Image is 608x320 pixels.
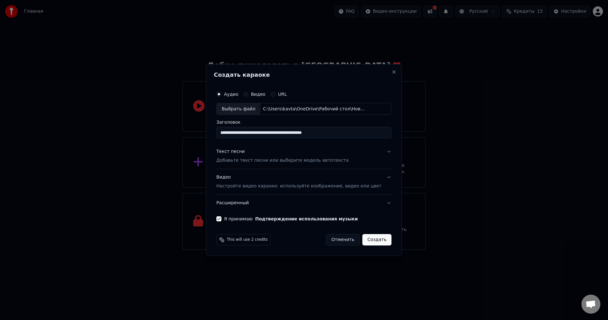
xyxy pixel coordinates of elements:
[227,237,268,242] span: This will use 2 credits
[216,144,391,169] button: Текст песниДобавьте текст песни или выберите модель автотекста
[216,120,391,125] label: Заголовок
[217,103,260,115] div: Выбрать файл
[362,234,391,245] button: Создать
[216,195,391,211] button: Расширенный
[255,217,358,221] button: Я принимаю
[224,217,358,221] label: Я принимаю
[216,149,245,155] div: Текст песни
[224,92,238,96] label: Аудио
[216,174,381,190] div: Видео
[216,183,381,189] p: Настройте видео караоке: используйте изображение, видео или цвет
[260,106,368,112] div: C:\Users\kavta\OneDrive\Рабочий стол\Новая папка\Desktop\Проги\Music\УСПЕШНАЯ ГРУППА\Эльдар Джара...
[216,169,391,195] button: ВидеоНастройте видео караоке: используйте изображение, видео или цвет
[278,92,287,96] label: URL
[326,234,360,245] button: Отменить
[216,158,349,164] p: Добавьте текст песни или выберите модель автотекста
[251,92,265,96] label: Видео
[214,72,394,78] h2: Создать караоке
